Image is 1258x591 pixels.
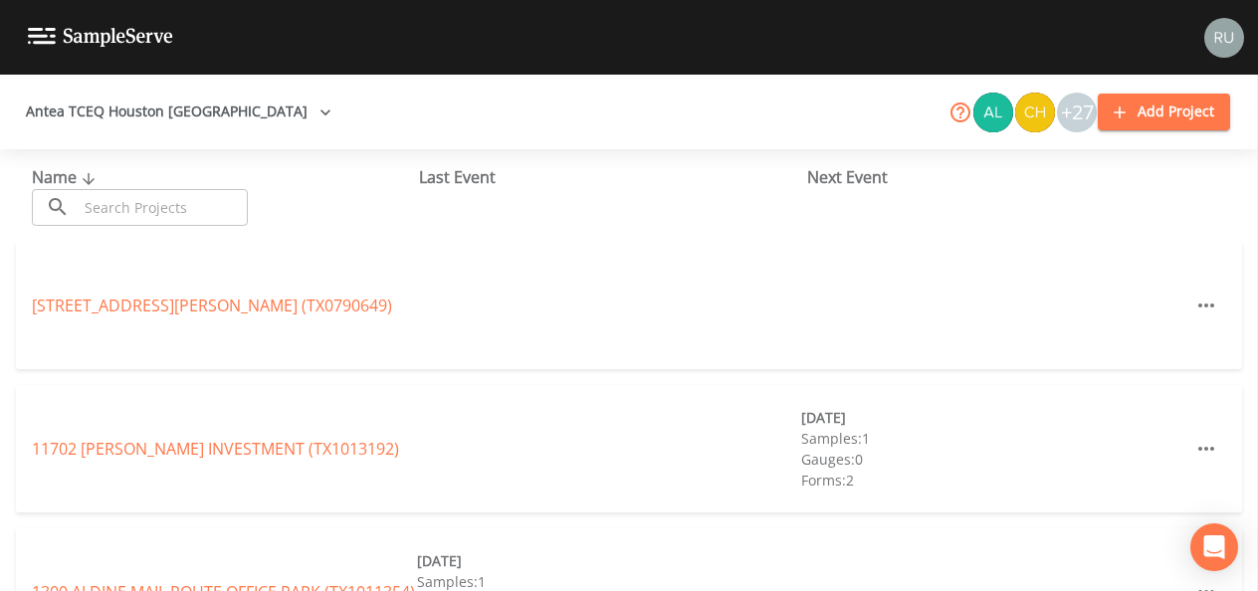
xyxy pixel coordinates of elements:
[1014,93,1056,132] div: Charles Medina
[417,550,802,571] div: [DATE]
[801,428,1186,449] div: Samples: 1
[1057,93,1097,132] div: +27
[1190,523,1238,571] div: Open Intercom Messenger
[807,165,1194,189] div: Next Event
[18,94,339,130] button: Antea TCEQ Houston [GEOGRAPHIC_DATA]
[801,449,1186,470] div: Gauges: 0
[973,93,1013,132] img: 30a13df2a12044f58df5f6b7fda61338
[28,28,173,47] img: logo
[972,93,1014,132] div: Alaina Hahn
[32,166,101,188] span: Name
[32,438,399,460] a: 11702 [PERSON_NAME] INVESTMENT (TX1013192)
[1098,94,1230,130] button: Add Project
[32,295,392,316] a: [STREET_ADDRESS][PERSON_NAME] (TX0790649)
[1204,18,1244,58] img: a5c06d64ce99e847b6841ccd0307af82
[801,470,1186,491] div: Forms: 2
[801,407,1186,428] div: [DATE]
[419,165,806,189] div: Last Event
[1015,93,1055,132] img: c74b8b8b1c7a9d34f67c5e0ca157ed15
[78,189,248,226] input: Search Projects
